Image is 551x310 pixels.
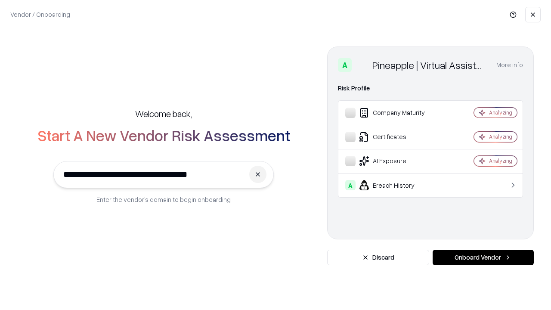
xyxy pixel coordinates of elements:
[338,83,523,93] div: Risk Profile
[37,127,290,144] h2: Start A New Vendor Risk Assessment
[345,180,356,190] div: A
[10,10,70,19] p: Vendor / Onboarding
[345,156,448,166] div: AI Exposure
[135,108,192,120] h5: Welcome back,
[496,57,523,73] button: More info
[489,109,512,116] div: Analyzing
[345,108,448,118] div: Company Maturity
[355,58,369,72] img: Pineapple | Virtual Assistant Agency
[345,132,448,142] div: Certificates
[338,58,352,72] div: A
[372,58,486,72] div: Pineapple | Virtual Assistant Agency
[433,250,534,265] button: Onboard Vendor
[345,180,448,190] div: Breach History
[327,250,429,265] button: Discard
[96,195,231,204] p: Enter the vendor’s domain to begin onboarding
[489,133,512,140] div: Analyzing
[489,157,512,164] div: Analyzing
